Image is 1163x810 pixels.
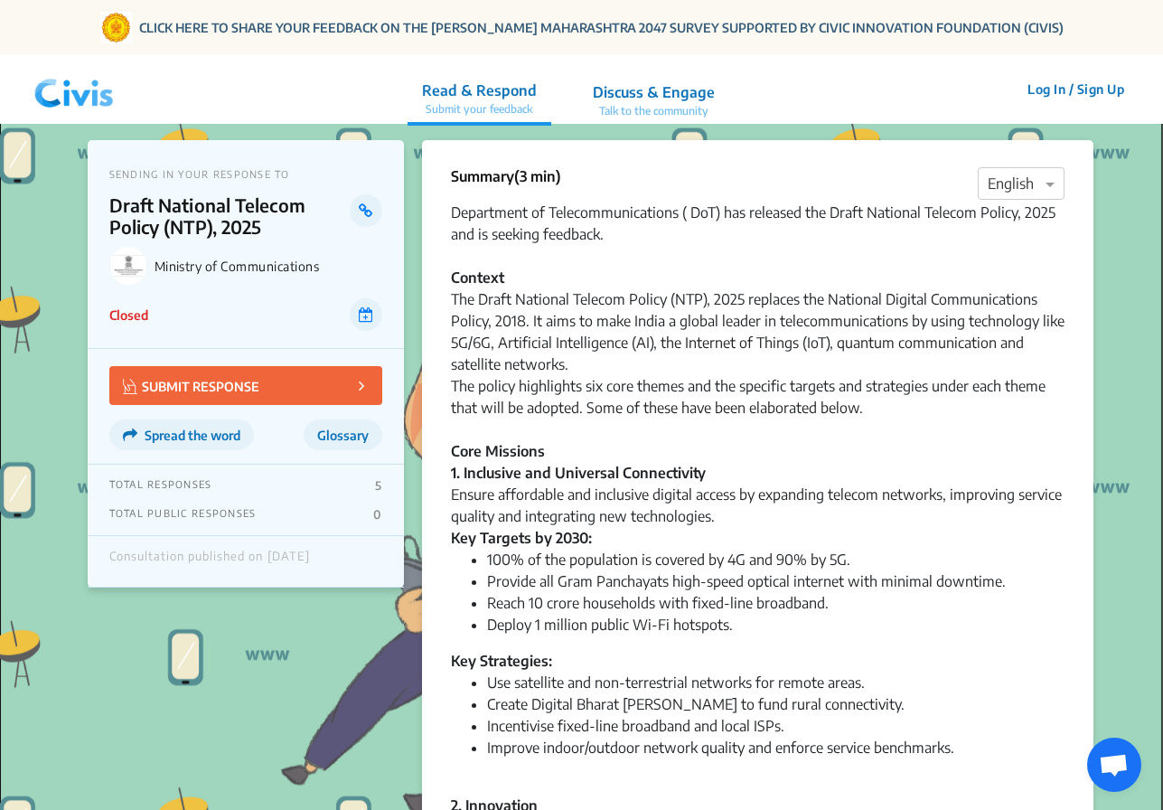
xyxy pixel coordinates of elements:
strong: Key Targets by 2030: [451,529,592,547]
strong: Context [451,268,504,287]
p: TOTAL PUBLIC RESPONSES [109,507,257,522]
p: TOTAL RESPONSES [109,478,212,493]
button: Log In / Sign Up [1016,75,1136,103]
li: Use satellite and non-terrestrial networks for remote areas. [487,672,1065,693]
span: Spread the word [145,428,240,443]
p: Ministry of Communications [155,259,382,274]
img: navlogo.png [27,62,121,117]
span: (3 min) [514,167,561,185]
button: Glossary [304,419,382,450]
p: 0 [373,507,381,522]
button: Spread the word [109,419,254,450]
li: Provide all Gram Panchayats high-speed optical internet with minimal downtime. [487,570,1065,592]
p: Closed [109,306,148,325]
div: Department of Telecommunications ( DoT) has released the Draft National Telecom Policy, 2025 and ... [451,202,1065,245]
p: Draft National Telecom Policy (NTP), 2025 [109,194,351,238]
img: Vector.jpg [123,379,137,394]
strong: Core Missions [451,442,545,460]
img: Ministry of Communications logo [109,247,147,285]
strong: 1. Inclusive and Universal Connectivity [451,464,706,482]
p: Submit your feedback [422,101,537,118]
div: The policy highlights six core themes and the specific targets and strategies under each theme th... [451,375,1065,419]
strong: Key Strategies: [451,652,552,670]
p: Read & Respond [422,80,537,101]
div: Ensure affordable and inclusive digital access by expanding telecom networks, improving service q... [451,484,1065,527]
a: Open chat [1087,738,1141,792]
li: Improve indoor/outdoor network quality and enforce service benchmarks. [487,737,1065,780]
p: Summary [451,165,561,187]
li: Incentivise fixed-line broadband and local ISPs. [487,715,1065,737]
a: CLICK HERE TO SHARE YOUR FEEDBACK ON THE [PERSON_NAME] MAHARASHTRA 2047 SURVEY SUPPORTED BY CIVIC... [139,18,1064,37]
p: Discuss & Engage [593,81,715,103]
p: 5 [375,478,381,493]
span: Glossary [317,428,369,443]
p: SUBMIT RESPONSE [123,375,259,396]
div: The Draft National Telecom Policy (NTP), 2025 replaces the National Digital Communications Policy... [451,288,1065,375]
li: Reach 10 crore households with fixed-line broadband. [487,592,1065,614]
li: Create Digital Bharat [PERSON_NAME] to fund rural connectivity. [487,693,1065,715]
p: SENDING IN YOUR RESPONSE TO [109,168,382,180]
p: Talk to the community [593,103,715,119]
img: Gom Logo [100,12,132,43]
button: SUBMIT RESPONSE [109,366,382,405]
li: Deploy 1 million public Wi-Fi hotspots. [487,614,1065,636]
li: 100% of the population is covered by 4G and 90% by 5G. [487,549,1065,570]
div: Consultation published on [DATE] [109,550,310,573]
